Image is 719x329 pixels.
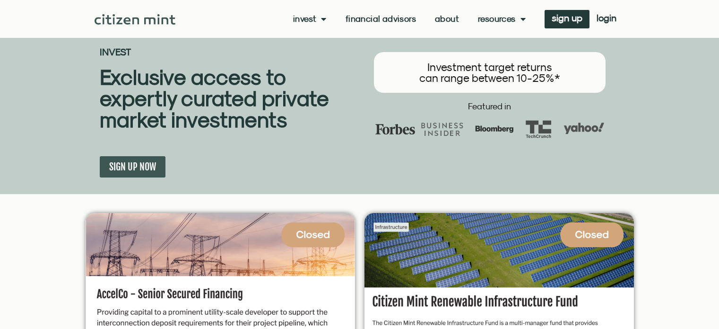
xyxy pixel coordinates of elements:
b: Exclusive access to expertly curated private market investments [100,64,329,132]
h2: Featured in [364,102,615,111]
a: login [589,10,624,28]
nav: Menu [293,14,526,24]
span: SIGN UP NOW [109,161,156,173]
h2: INVEST [100,47,360,57]
a: About [435,14,459,24]
a: SIGN UP NOW [100,156,165,178]
a: Resources [478,14,526,24]
span: login [597,15,616,21]
span: sign up [552,15,582,21]
a: Financial Advisors [346,14,416,24]
a: Invest [293,14,327,24]
img: Citizen Mint [95,14,175,25]
h3: Investment target returns can range between 10-25%* [383,62,596,83]
a: sign up [545,10,589,28]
